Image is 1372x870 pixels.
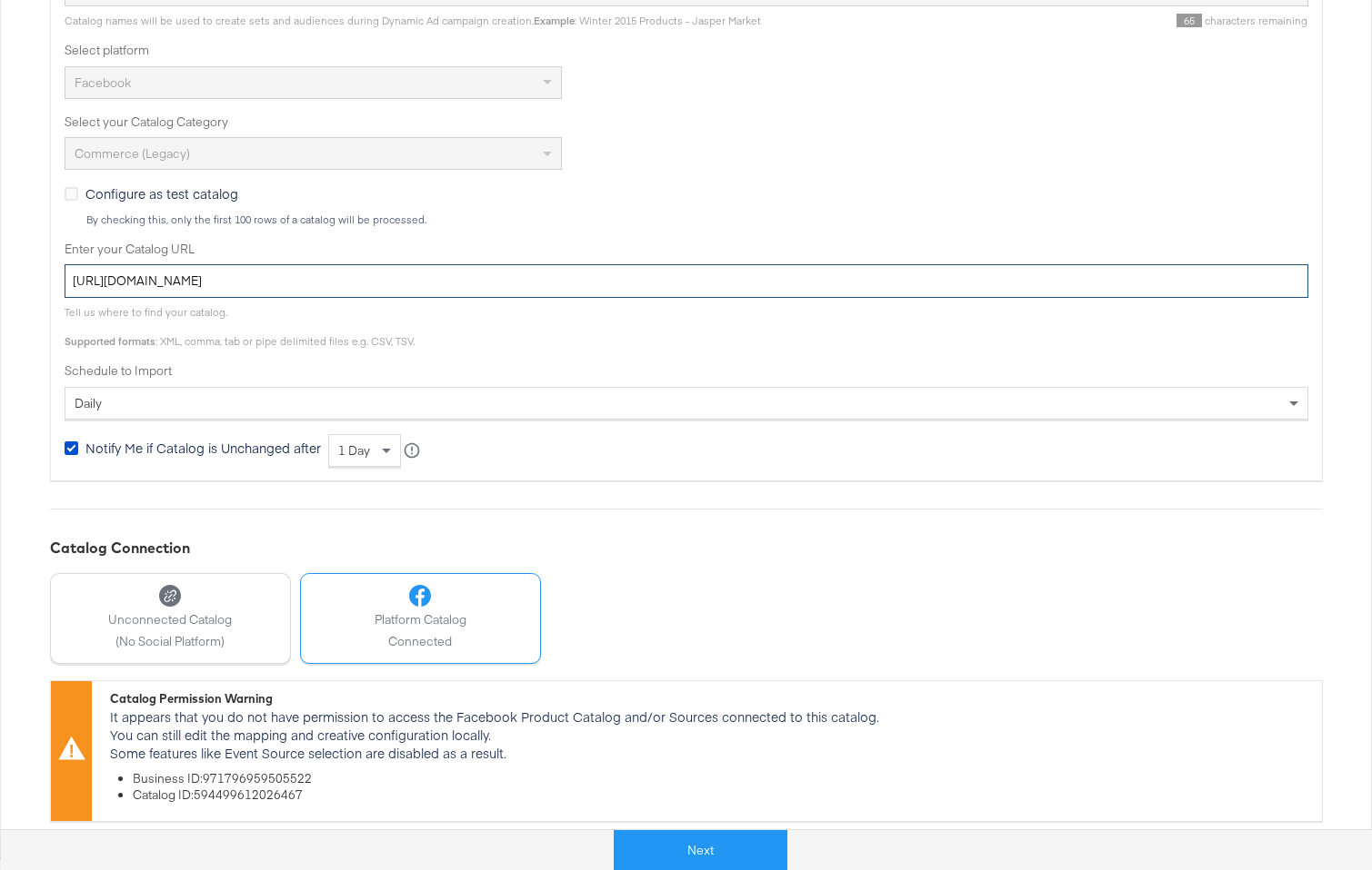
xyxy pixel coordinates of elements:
span: (No Social Platform) [108,633,232,650]
span: Notify Me if Catalog is Unchanged after [85,439,321,457]
strong: Supported formats [65,334,155,348]
label: Schedule to Import [65,362,1308,380]
span: Unconnected Catalog [108,611,232,628]
label: Select platform [65,42,1308,59]
p: It appears that you do not have permission to access the Facebook Product Catalog and/or Sources ... [110,707,1313,762]
div: characters remaining [761,14,1308,28]
span: Commerce (Legacy) [75,145,190,162]
span: Configure as test catalog [85,184,238,203]
div: By checking this, only the first 100 rows of a catalog will be processed. [85,213,1308,226]
button: Platform CatalogConnected [300,573,541,664]
label: Select your Catalog Category [65,114,1308,131]
span: 1 day [338,442,370,459]
span: daily [75,395,102,411]
span: 65 [1177,14,1202,27]
span: Connected [375,633,466,650]
button: Unconnected Catalog(No Social Platform) [50,573,291,664]
li: Catalog ID: 594499612026467 [133,787,1313,805]
li: Business ID: 971796959505522 [133,770,1313,787]
span: Tell us where to find your catalog. : XML, comma, tab or pipe delimited files e.g. CSV, TSV. [65,305,415,348]
strong: Example [534,14,575,27]
label: Enter your Catalog URL [65,241,1308,258]
span: Facebook [75,74,131,91]
div: Catalog Connection [50,538,1323,559]
input: Enter Catalog URL, e.g. http://www.example.com/products.xml [65,264,1308,298]
span: Platform Catalog [375,611,466,628]
div: Catalog Permission Warning [110,690,1313,707]
span: Catalog names will be used to create sets and audiences during Dynamic Ad campaign creation. : Wi... [65,14,761,27]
